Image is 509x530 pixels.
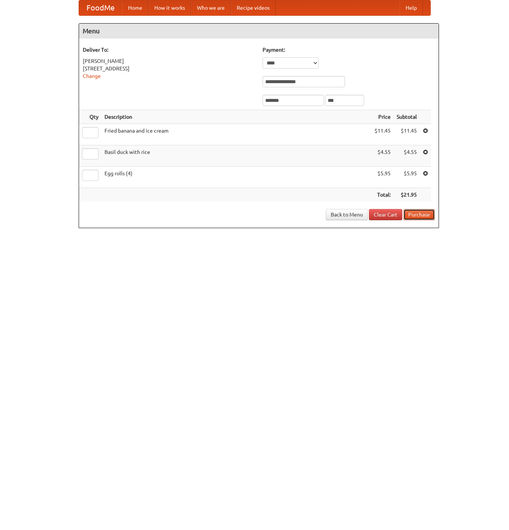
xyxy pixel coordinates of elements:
h5: Payment: [263,46,435,54]
a: How it works [148,0,191,15]
a: Recipe videos [231,0,276,15]
td: $4.55 [394,145,420,167]
th: $21.95 [394,188,420,202]
a: Back to Menu [326,209,368,220]
td: $4.55 [372,145,394,167]
a: Help [400,0,423,15]
td: $11.45 [394,124,420,145]
th: Total: [372,188,394,202]
th: Description [102,110,372,124]
td: $11.45 [372,124,394,145]
td: $5.95 [394,167,420,188]
td: $5.95 [372,167,394,188]
button: Purchase [403,209,435,220]
th: Qty [79,110,102,124]
h4: Menu [79,24,439,39]
td: Egg rolls (4) [102,167,372,188]
a: Change [83,73,101,79]
h5: Deliver To: [83,46,255,54]
div: [STREET_ADDRESS] [83,65,255,72]
th: Subtotal [394,110,420,124]
th: Price [372,110,394,124]
td: Basil duck with rice [102,145,372,167]
a: Clear Cart [369,209,402,220]
a: FoodMe [79,0,122,15]
a: Who we are [191,0,231,15]
td: Fried banana and ice cream [102,124,372,145]
a: Home [122,0,148,15]
div: [PERSON_NAME] [83,57,255,65]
